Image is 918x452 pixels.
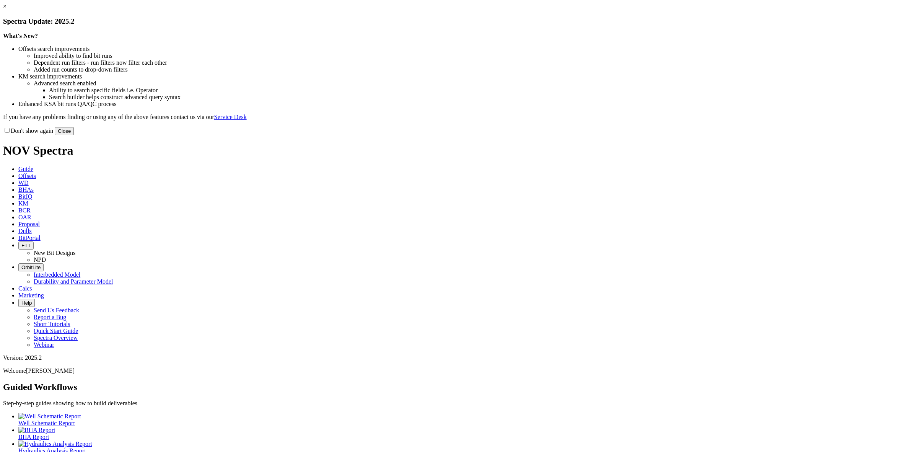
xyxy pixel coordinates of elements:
p: If you have any problems finding or using any of the above features contact us via our [3,114,915,121]
li: Added run counts to drop-down filters [34,66,915,73]
p: Welcome [3,367,915,374]
a: Short Tutorials [34,321,70,327]
span: BitPortal [18,235,41,241]
span: Marketing [18,292,44,299]
span: KM [18,200,28,207]
h2: Guided Workflows [3,382,915,392]
li: Advanced search enabled [34,80,915,87]
a: Interbedded Model [34,271,80,278]
span: Proposal [18,221,40,227]
span: Dulls [18,228,32,234]
a: NPD [34,256,46,263]
p: Step-by-step guides showing how to build deliverables [3,400,915,407]
li: Improved ability to find bit runs [34,52,915,59]
span: Help [21,300,32,306]
span: BHAs [18,186,34,193]
div: Version: 2025.2 [3,354,915,361]
span: OrbitLite [21,264,41,270]
a: New Bit Designs [34,250,75,256]
img: BHA Report [18,427,55,434]
img: Well Schematic Report [18,413,81,420]
li: KM search improvements [18,73,915,80]
span: BCR [18,207,31,214]
a: Quick Start Guide [34,328,78,334]
span: Calcs [18,285,32,292]
a: Send Us Feedback [34,307,79,313]
a: Durability and Parameter Model [34,278,113,285]
li: Dependent run filters - run filters now filter each other [34,59,915,66]
label: Don't show again [3,127,53,134]
a: Spectra Overview [34,335,78,341]
li: Ability to search specific fields i.e. Operator [49,87,915,94]
span: BitIQ [18,193,32,200]
a: Report a Bug [34,314,66,320]
a: Webinar [34,341,54,348]
a: Service Desk [214,114,247,120]
strong: What's New? [3,33,38,39]
span: Offsets [18,173,36,179]
span: FTT [21,243,31,248]
span: WD [18,179,29,186]
h1: NOV Spectra [3,144,915,158]
button: Close [55,127,74,135]
span: OAR [18,214,31,220]
img: Hydraulics Analysis Report [18,441,92,447]
li: Enhanced KSA bit runs QA/QC process [18,101,915,108]
li: Offsets search improvements [18,46,915,52]
span: Well Schematic Report [18,420,75,426]
h3: Spectra Update: 2025.2 [3,17,915,26]
span: Guide [18,166,33,172]
input: Don't show again [5,128,10,133]
a: × [3,3,7,10]
span: [PERSON_NAME] [26,367,75,374]
li: Search builder helps construct advanced query syntax [49,94,915,101]
span: BHA Report [18,434,49,440]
